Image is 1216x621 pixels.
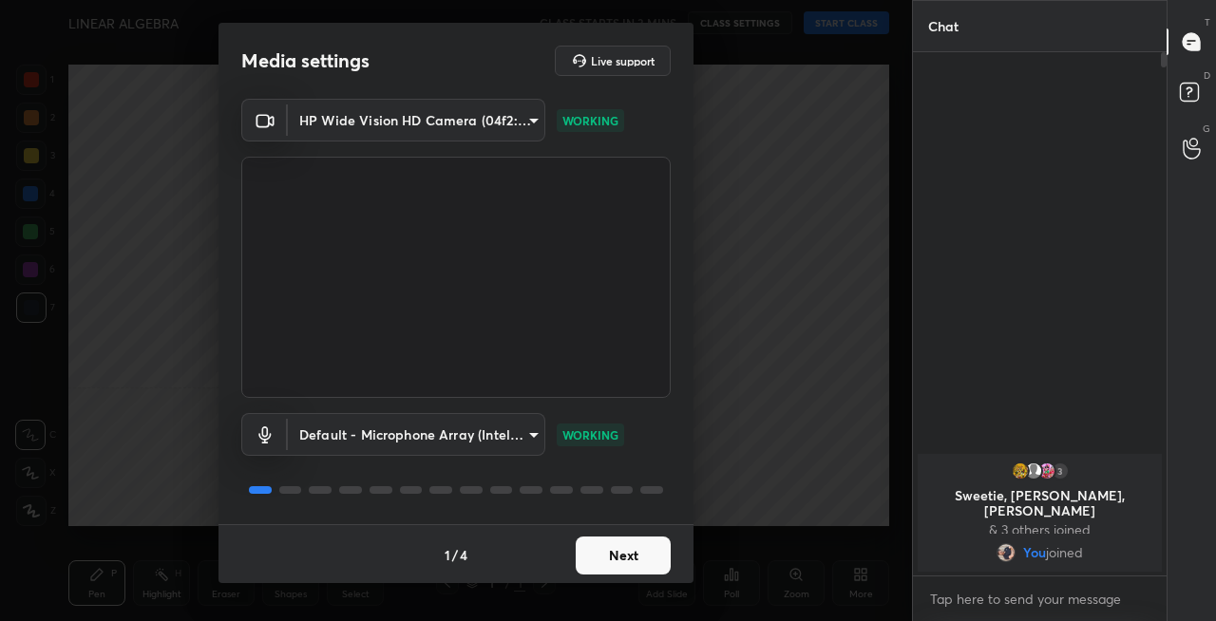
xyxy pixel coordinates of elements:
[562,112,618,129] p: WORKING
[241,48,370,73] h2: Media settings
[1037,461,1056,480] img: 751ca428a84e461f981a39b3d29b3449.jpg
[1051,461,1070,480] div: 3
[1204,68,1210,83] p: D
[445,545,450,565] h4: 1
[1011,461,1030,480] img: 046c43c18f8244c9988eee54e3d23cd3.jpg
[1023,545,1046,560] span: You
[288,99,545,141] div: HP Wide Vision HD Camera (04f2:b735)
[929,522,1150,537] p: & 3 others joined
[1046,545,1083,560] span: joined
[576,536,671,574] button: Next
[997,543,1016,562] img: 1400c990764a43aca6cb280cd9c2ba30.jpg
[913,1,974,51] p: Chat
[1024,461,1043,480] img: default.png
[929,488,1150,518] p: Sweetie, [PERSON_NAME], [PERSON_NAME]
[460,545,467,565] h4: 4
[591,55,655,66] h5: Live support
[1205,15,1210,29] p: T
[1203,122,1210,136] p: G
[288,413,545,456] div: HP Wide Vision HD Camera (04f2:b735)
[452,545,458,565] h4: /
[913,450,1167,575] div: grid
[562,426,618,443] p: WORKING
